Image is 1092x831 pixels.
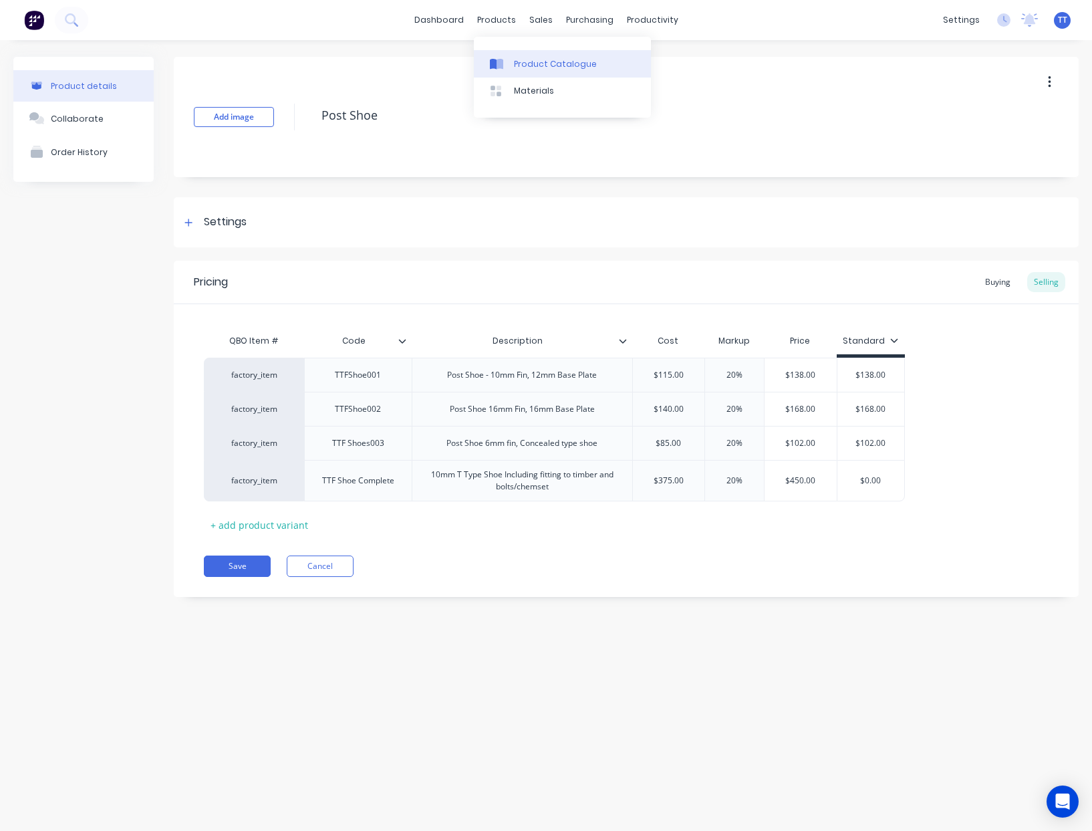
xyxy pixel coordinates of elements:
[436,435,608,452] div: Post Shoe 6mm fin, Concealed type shoe
[633,427,705,460] div: $85.00
[321,435,395,452] div: TTF Shoes003
[701,427,768,460] div: 20%
[837,427,904,460] div: $102.00
[633,358,705,392] div: $115.00
[514,58,597,70] div: Product Catalogue
[436,366,607,384] div: Post Shoe - 10mm Fin, 12mm Base Plate
[412,328,632,354] div: Description
[311,472,405,489] div: TTF Shoe Complete
[765,427,837,460] div: $102.00
[412,324,624,358] div: Description
[843,335,898,347] div: Standard
[764,328,837,354] div: Price
[765,464,837,497] div: $450.00
[633,392,705,426] div: $140.00
[217,403,291,415] div: factory_item
[418,466,627,495] div: 10mm T Type Shoe Including fitting to timber and bolts/chemset
[13,135,154,168] button: Order History
[765,392,837,426] div: $168.00
[632,328,705,354] div: Cost
[620,10,685,30] div: productivity
[204,392,905,426] div: factory_itemTTFShoe002Post Shoe 16mm Fin, 16mm Base Plate$140.0020%$168.00$168.00
[523,10,559,30] div: sales
[324,400,392,418] div: TTFShoe002
[837,392,904,426] div: $168.00
[765,358,837,392] div: $138.00
[13,102,154,135] button: Collaborate
[633,464,705,497] div: $375.00
[204,515,315,536] div: + add product variant
[217,437,291,449] div: factory_item
[51,147,108,157] div: Order History
[304,328,412,354] div: Code
[204,460,905,501] div: factory_itemTTF Shoe Complete10mm T Type Shoe Including fitting to timber and bolts/chemset$375.0...
[408,10,470,30] a: dashboard
[204,556,271,577] button: Save
[51,114,104,124] div: Collaborate
[51,81,117,91] div: Product details
[24,10,44,30] img: Factory
[704,328,764,354] div: Markup
[701,358,768,392] div: 20%
[324,366,392,384] div: TTFShoe001
[287,556,354,577] button: Cancel
[194,274,228,290] div: Pricing
[1027,272,1065,292] div: Selling
[559,10,620,30] div: purchasing
[13,70,154,102] button: Product details
[470,10,523,30] div: products
[514,85,554,97] div: Materials
[978,272,1017,292] div: Buying
[936,10,986,30] div: settings
[474,78,651,104] a: Materials
[194,107,274,127] button: Add image
[1058,14,1067,26] span: TT
[217,475,291,487] div: factory_item
[439,400,605,418] div: Post Shoe 16mm Fin, 16mm Base Plate
[1047,786,1079,818] div: Open Intercom Messenger
[837,464,904,497] div: $0.00
[474,50,651,77] a: Product Catalogue
[204,214,247,231] div: Settings
[701,392,768,426] div: 20%
[315,100,1006,131] textarea: Post Shoe
[204,426,905,460] div: factory_itemTTF Shoes003Post Shoe 6mm fin, Concealed type shoe$85.0020%$102.00$102.00
[204,328,304,354] div: QBO Item #
[217,369,291,381] div: factory_item
[304,324,404,358] div: Code
[204,358,905,392] div: factory_itemTTFShoe001Post Shoe - 10mm Fin, 12mm Base Plate$115.0020%$138.00$138.00
[701,464,768,497] div: 20%
[837,358,904,392] div: $138.00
